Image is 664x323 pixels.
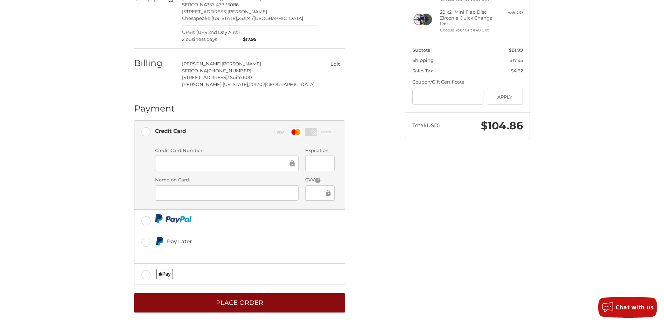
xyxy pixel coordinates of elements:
span: $17.95 [510,57,523,63]
label: Expiration [305,147,334,154]
button: Apply [487,89,523,105]
iframe: Secure Credit Card Frame - CVV [310,189,324,197]
h2: Payment [134,103,175,114]
button: Edit [325,59,345,69]
span: $17.95 [240,36,257,43]
span: [US_STATE], [223,81,249,87]
span: [GEOGRAPHIC_DATA] [253,15,303,21]
h4: 20 x 2" Mini Flap Disc Zirconia Quick Change Disc [440,9,494,26]
span: 20170 / [249,81,265,87]
span: 2 business days [182,36,240,43]
label: CVV [305,177,334,184]
span: Total (USD) [412,122,440,129]
iframe: Secure Credit Card Frame - Cardholder Name [160,189,294,197]
div: Credit Card [155,125,186,137]
label: Credit Card Number [155,147,299,154]
iframe: PayPal Message 1 [155,249,297,255]
span: [PERSON_NAME], [182,81,223,87]
span: Chat with us [616,303,653,311]
span: $104.86 [481,119,523,132]
span: SERCO-NA [182,2,207,7]
span: UPS® (UPS 2nd Day Air®) [182,29,240,43]
label: Name on Card [155,177,299,184]
button: Place Order [134,293,345,313]
span: [PERSON_NAME] [182,61,222,66]
span: [STREET_ADDRESS][PERSON_NAME] [182,9,267,14]
div: Coupon/Gift Certificate [412,79,523,86]
span: 757-477-*5086 [207,2,239,7]
div: Pay Later [167,236,297,247]
span: Shipping [412,57,434,63]
span: [PERSON_NAME] [222,61,261,66]
span: Subtotal [412,47,432,53]
span: Sales Tax [412,68,433,73]
iframe: Secure Credit Card Frame - Expiration Date [310,159,329,167]
div: $39.00 [495,9,523,16]
h2: Billing [134,58,175,69]
button: Chat with us [598,297,657,318]
span: $4.92 [511,68,523,73]
span: [PHONE_NUMBER] [207,68,251,73]
span: SERCO-NA [182,68,207,73]
img: PayPal icon [155,214,192,223]
li: Choose Your Grit #40 Grit [440,27,494,33]
img: Applepay icon [156,269,173,279]
iframe: Secure Credit Card Frame - Credit Card Number [160,159,288,167]
span: [US_STATE], [211,15,238,21]
span: 23324 / [238,15,253,21]
span: [GEOGRAPHIC_DATA] [265,81,315,87]
span: / Suite 600 [228,74,252,80]
input: Gift Certificate or Coupon Code [412,89,484,105]
span: $81.99 [509,47,523,53]
span: Chesapeake, [182,15,211,21]
img: Pay Later icon [155,237,164,246]
span: [STREET_ADDRESS] [182,74,228,80]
